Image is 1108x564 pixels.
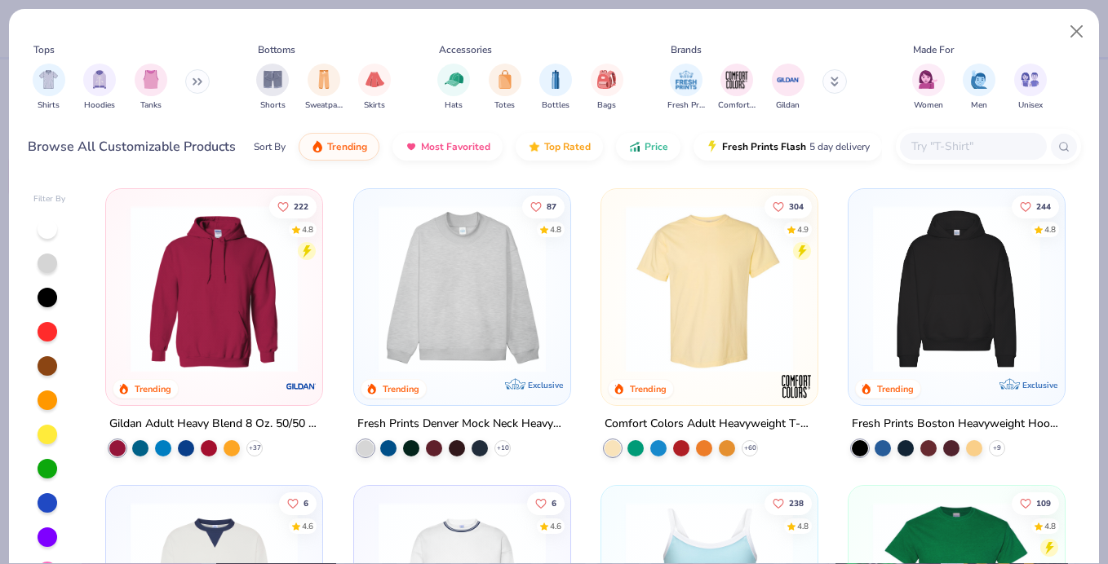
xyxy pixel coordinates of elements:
span: Tanks [140,99,162,112]
span: Price [645,140,668,153]
img: Unisex Image [1021,70,1039,89]
button: filter button [135,64,167,112]
button: Like [1012,492,1059,515]
div: Gildan Adult Heavy Blend 8 Oz. 50/50 Hooded Sweatshirt [109,414,319,434]
div: filter for Hoodies [83,64,116,112]
button: filter button [539,64,572,112]
button: filter button [718,64,756,112]
button: filter button [305,64,343,112]
span: 5 day delivery [809,138,870,156]
img: Shirts Image [39,70,58,89]
img: Men Image [970,70,988,89]
img: Comfort Colors Image [725,68,749,92]
div: Sort By [254,139,286,154]
span: 109 [1036,500,1051,508]
button: Most Favorited [392,133,503,161]
button: filter button [963,64,995,112]
div: Made For [913,42,954,57]
span: Most Favorited [421,140,490,153]
span: Sweatpants [305,99,343,112]
div: Fresh Prints Denver Mock Neck Heavyweight Sweatshirt [357,414,567,434]
input: Try "T-Shirt" [910,137,1035,156]
img: Gildan logo [286,370,318,403]
button: Trending [299,133,379,161]
div: filter for Unisex [1014,64,1047,112]
div: 4.8 [302,223,313,236]
span: Bottles [542,99,570,112]
span: Fresh Prints [667,99,705,112]
img: 91acfc32-fd48-4d6b-bdad-a4c1a30ac3fc [865,205,1048,372]
span: + 37 [249,443,261,453]
div: Fresh Prints Boston Heavyweight Hoodie [852,414,1061,434]
div: filter for Bags [591,64,623,112]
button: filter button [489,64,521,112]
div: filter for Shirts [33,64,65,112]
span: 222 [294,202,308,210]
div: Accessories [439,42,492,57]
div: 4.8 [797,521,809,533]
button: filter button [256,64,289,112]
span: + 10 [496,443,508,453]
img: Totes Image [496,70,514,89]
span: Gildan [776,99,800,112]
img: 01756b78-01f6-4cc6-8d8a-3c30c1a0c8ac [122,205,306,372]
button: filter button [1014,64,1047,112]
div: 4.6 [549,521,561,533]
img: Fresh Prints Image [674,68,698,92]
div: 4.8 [549,223,561,236]
span: Women [914,99,943,112]
button: filter button [358,64,391,112]
div: filter for Skirts [358,64,391,112]
span: 6 [551,500,556,508]
div: filter for Hats [437,64,470,112]
button: Like [526,492,564,515]
button: Close [1061,16,1092,47]
span: + 9 [993,443,1001,453]
div: filter for Fresh Prints [667,64,705,112]
span: Hats [445,99,463,112]
button: filter button [83,64,116,112]
span: Skirts [364,99,385,112]
button: filter button [667,64,705,112]
button: Like [269,195,317,218]
button: filter button [912,64,945,112]
div: filter for Tanks [135,64,167,112]
img: Bags Image [597,70,615,89]
img: Hats Image [445,70,463,89]
div: filter for Sweatpants [305,64,343,112]
button: Price [616,133,680,161]
div: filter for Totes [489,64,521,112]
img: TopRated.gif [528,140,541,153]
img: Shorts Image [264,70,282,89]
span: Men [971,99,987,112]
img: Gildan Image [776,68,800,92]
span: Top Rated [544,140,591,153]
span: 244 [1036,202,1051,210]
div: filter for Women [912,64,945,112]
div: filter for Comfort Colors [718,64,756,112]
span: Shirts [38,99,60,112]
div: Brands [671,42,702,57]
img: trending.gif [311,140,324,153]
button: filter button [33,64,65,112]
span: 6 [304,500,308,508]
img: Skirts Image [366,70,384,89]
div: 4.9 [797,223,809,236]
button: filter button [437,64,470,112]
span: Totes [494,99,515,112]
img: Tanks Image [142,70,160,89]
button: Like [1012,195,1059,218]
span: Exclusive [1022,380,1057,390]
button: Like [279,492,317,515]
span: Trending [327,140,367,153]
button: Like [765,195,812,218]
div: filter for Men [963,64,995,112]
button: filter button [591,64,623,112]
img: e55d29c3-c55d-459c-bfd9-9b1c499ab3c6 [801,205,985,372]
button: Like [765,492,812,515]
span: Fresh Prints Flash [722,140,806,153]
div: filter for Gildan [772,64,804,112]
button: Fresh Prints Flash5 day delivery [694,133,882,161]
div: filter for Shorts [256,64,289,112]
span: 87 [546,202,556,210]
